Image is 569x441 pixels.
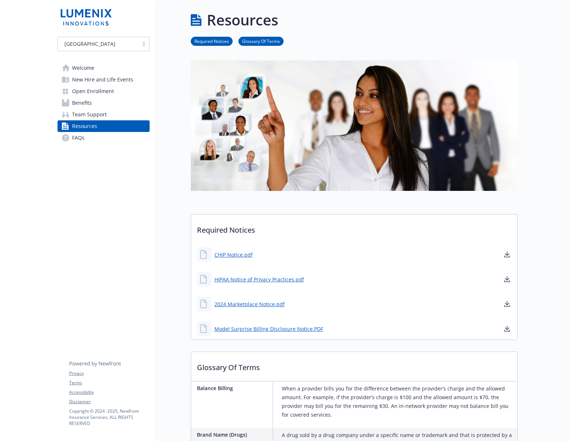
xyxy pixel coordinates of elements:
[72,97,92,109] span: Benefits
[197,431,270,438] p: Brand Name (Drugs)
[503,275,511,284] a: download document
[191,215,517,241] p: Required Notices
[58,120,150,132] a: Resources
[214,325,323,333] a: Model Surprise Billing Disclosure Notice.PDF
[214,251,253,258] a: CHIP Notice.pdf
[64,40,115,48] span: [GEOGRAPHIC_DATA]
[72,74,133,85] span: New Hire and Life Events
[58,62,150,74] a: Welcome
[238,37,284,44] a: Glossary Of Terms
[69,398,149,405] a: Disclaimer
[214,276,304,283] a: HIPAA Notice of Privacy Practices.pdf
[58,97,150,109] a: Benefits
[191,352,517,379] p: Glossary Of Terms
[72,120,97,132] span: Resources
[72,85,114,97] span: Open Enrollment
[72,109,107,120] span: Team Support
[58,74,150,85] a: New Hire and Life Events
[62,40,135,48] span: [GEOGRAPHIC_DATA]
[58,109,150,120] a: Team Support
[69,408,149,426] p: Copyright © 2024 - 2025 , Newfront Insurance Services, ALL RIGHTS RESERVED
[503,324,511,333] a: download document
[69,370,149,377] a: Privacy
[191,37,233,44] a: Required Notices
[72,62,94,74] span: Welcome
[191,60,518,191] img: resources page banner
[282,384,514,419] p: When a provider bills you for the difference between the provider’s charge and the allowed amount...
[72,132,84,144] span: FAQs
[214,300,285,308] a: 2024 Marketplace Notice.pdf
[197,384,270,392] p: Balance Billing
[58,132,150,144] a: FAQs
[207,9,278,31] h1: Resources
[69,380,149,386] a: Terms
[69,389,149,396] a: Accessibility
[58,85,150,97] a: Open Enrollment
[503,250,511,259] a: download document
[503,300,511,308] a: download document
